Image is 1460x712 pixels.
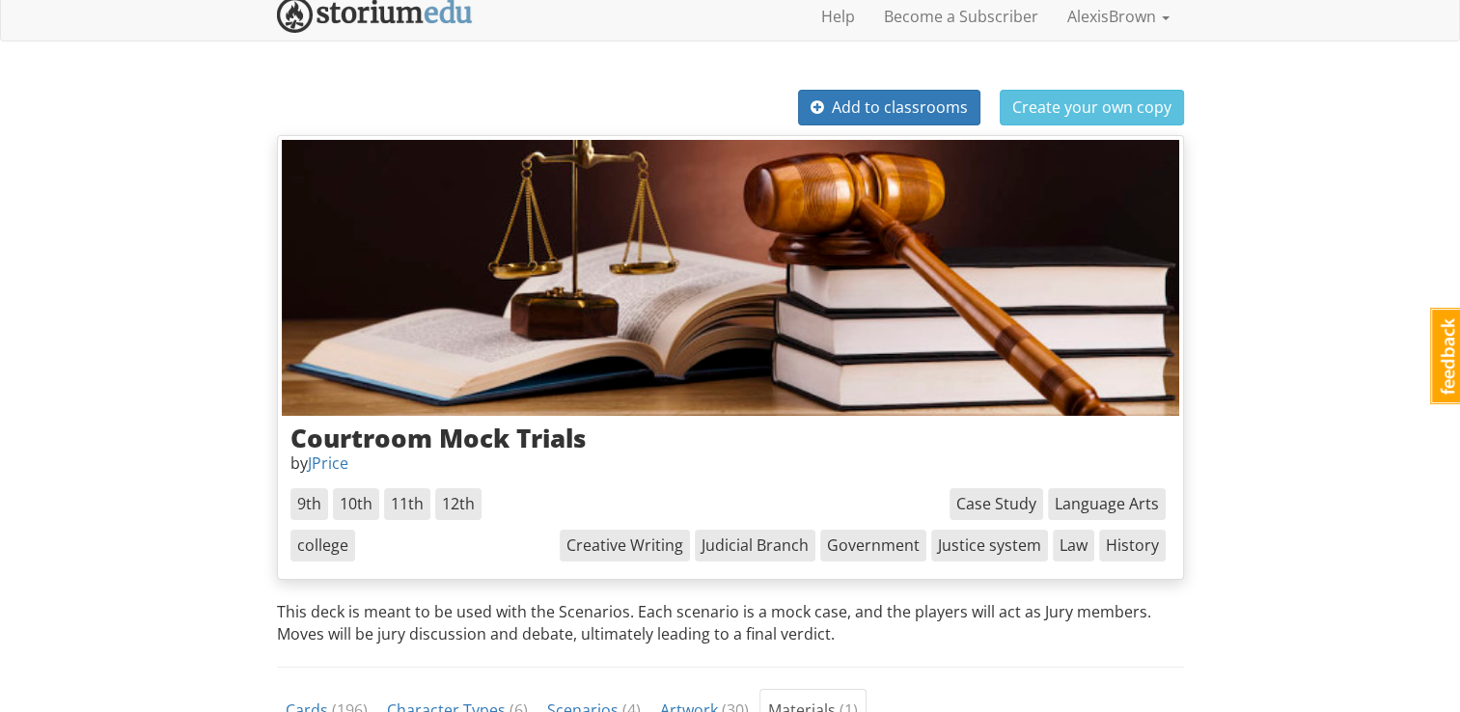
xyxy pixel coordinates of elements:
[435,488,482,520] span: 12th
[820,530,926,561] span: Government
[277,601,1184,645] p: This deck is meant to be used with the Scenarios. Each scenario is a mock case, and the players w...
[798,90,980,125] button: Add to classrooms
[560,530,690,561] span: Creative Writing
[950,488,1043,520] span: Case Study
[1000,90,1184,125] button: Create your own copy
[282,140,1179,416] img: huvchvsibuvxqxyx5ioo.jpg
[290,452,1171,475] p: by
[1099,530,1166,561] span: History
[931,530,1048,561] span: Justice system
[695,530,815,561] span: Judicial Branch
[290,488,328,520] span: 9th
[1053,530,1094,561] span: Law
[1012,96,1171,118] span: Create your own copy
[811,96,968,118] span: Add to classrooms
[1048,488,1166,520] span: Language Arts
[290,530,355,561] span: college
[384,488,430,520] span: 11th
[290,424,1171,452] h3: Courtroom Mock Trials
[308,452,348,474] a: JPrice
[333,488,379,520] span: 10th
